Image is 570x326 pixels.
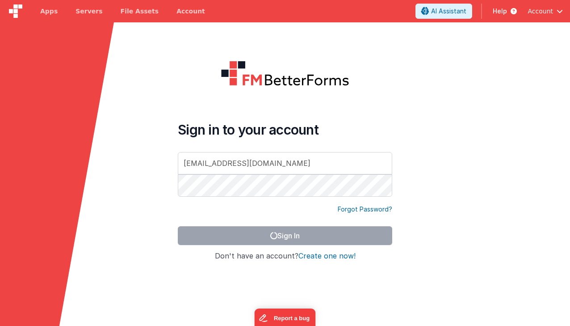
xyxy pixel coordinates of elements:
span: Apps [40,7,58,16]
span: Servers [75,7,102,16]
h4: Don't have an account? [178,252,392,260]
input: Email Address [178,152,392,174]
button: Account [528,7,563,16]
button: Sign In [178,226,392,245]
a: Forgot Password? [338,205,392,214]
button: AI Assistant [415,4,472,19]
h4: Sign in to your account [178,122,392,138]
span: Help [493,7,507,16]
span: Account [528,7,553,16]
span: AI Assistant [431,7,466,16]
span: File Assets [121,7,159,16]
button: Create one now! [298,252,356,260]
